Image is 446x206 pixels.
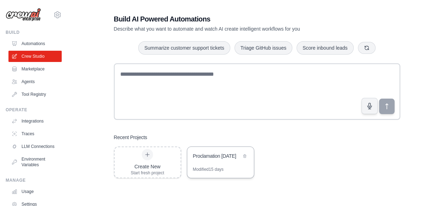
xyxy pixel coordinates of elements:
a: Traces [8,128,62,139]
div: Modified 15 days [193,167,224,172]
a: Integrations [8,116,62,127]
button: Triage GitHub issues [234,41,292,55]
div: Manage [6,177,62,183]
a: Usage [8,186,62,197]
a: Agents [8,76,62,87]
button: Click to speak your automation idea [361,98,378,114]
a: Marketplace [8,63,62,75]
div: Create New [131,163,164,170]
h3: Recent Projects [114,134,147,141]
a: Crew Studio [8,51,62,62]
button: Score inbound leads [297,41,354,55]
div: Proclamation [DATE] [193,152,241,160]
button: Delete project [241,152,248,160]
a: Automations [8,38,62,49]
a: Tool Registry [8,89,62,100]
button: Summarize customer support tickets [138,41,230,55]
iframe: Chat Widget [411,172,446,206]
button: Get new suggestions [358,42,375,54]
h1: Build AI Powered Automations [114,14,351,24]
img: Logo [6,8,41,21]
div: Start fresh project [131,170,164,176]
div: Operate [6,107,62,113]
div: Build [6,30,62,35]
p: Describe what you want to automate and watch AI create intelligent workflows for you [114,25,351,32]
a: LLM Connections [8,141,62,152]
a: Environment Variables [8,154,62,170]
